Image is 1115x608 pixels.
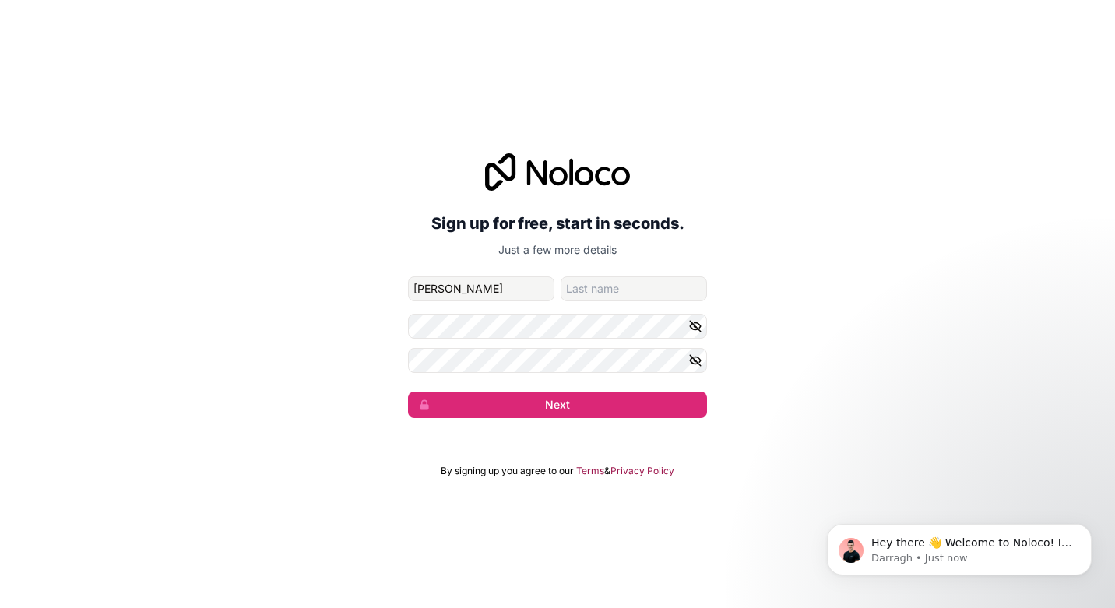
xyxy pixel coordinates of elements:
a: Terms [576,465,604,477]
span: & [604,465,610,477]
iframe: Intercom notifications message [804,491,1115,600]
h2: Sign up for free, start in seconds. [408,209,707,237]
input: family-name [561,276,707,301]
input: Confirm password [408,348,707,373]
a: Privacy Policy [610,465,674,477]
span: By signing up you agree to our [441,465,574,477]
input: given-name [408,276,554,301]
p: Just a few more details [408,242,707,258]
input: Password [408,314,707,339]
button: Next [408,392,707,418]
